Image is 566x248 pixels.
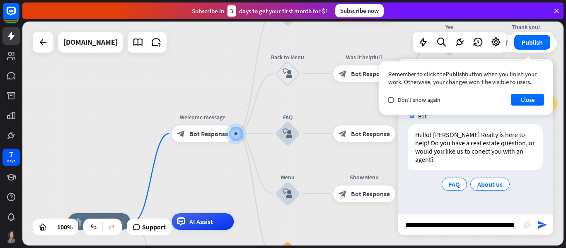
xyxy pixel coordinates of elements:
button: Close [511,94,544,106]
span: Start point [86,217,117,226]
div: 3 [227,5,236,17]
div: Welcome message [165,113,240,121]
i: home_2 [73,217,82,226]
div: FAQ [263,113,312,121]
div: Back to Menu [263,53,312,61]
span: AI Assist [189,217,213,226]
span: Support [142,220,166,234]
div: 100% [55,220,75,234]
div: palmerrealtydevelopment.com [63,32,118,53]
span: Publish [445,70,465,78]
span: Bot Response [351,70,390,78]
div: Thank you! [489,23,563,31]
div: Menu [263,173,312,181]
div: Hello! [PERSON_NAME] Realty is here to help! Do you have a real estate question, or would you lik... [408,124,543,170]
span: Bot Response [189,130,228,138]
i: block_bot_response [339,70,347,78]
button: Open LiveChat chat widget [7,3,31,28]
span: Bot Response [351,130,390,138]
i: block_bot_response [339,130,347,138]
div: Remember to click the button when you finish your work. Otherwise, your changes won’t be visible ... [388,70,544,86]
i: block_bot_response [339,190,347,198]
span: Bot Response [351,190,390,198]
div: Back to Menu [489,83,563,91]
i: block_user_input [283,69,293,79]
div: Subscribe now [335,4,384,17]
span: FAQ [449,180,460,188]
div: Subscribe in days to get your first month for $1 [192,5,329,17]
span: Don't show again [398,96,440,104]
div: Yes [424,23,474,31]
div: days [7,158,15,164]
span: About us [477,180,503,188]
div: Was it helpful? [327,53,402,61]
i: block_user_input [283,129,293,139]
i: send [537,220,547,230]
i: block_attachment [523,220,532,229]
div: Show Menu [327,173,402,181]
a: 7 days [2,149,20,166]
i: block_bot_response [500,39,508,48]
div: 7 [9,151,13,158]
i: block_bot_response [177,130,185,138]
i: block_user_input [283,189,293,199]
button: Publish [514,35,550,50]
span: Bot [418,113,427,120]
